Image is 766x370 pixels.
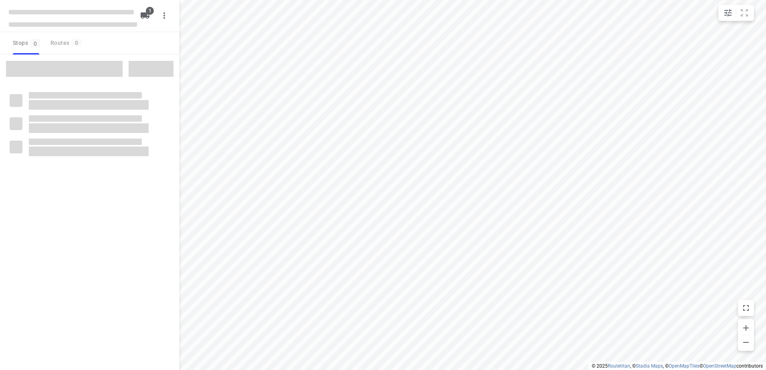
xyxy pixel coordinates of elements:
[608,363,630,369] a: Routetitan
[636,363,663,369] a: Stadia Maps
[669,363,699,369] a: OpenMapTiles
[592,363,763,369] li: © 2025 , © , © © contributors
[703,363,736,369] a: OpenStreetMap
[718,5,754,21] div: small contained button group
[720,5,736,21] button: Map settings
